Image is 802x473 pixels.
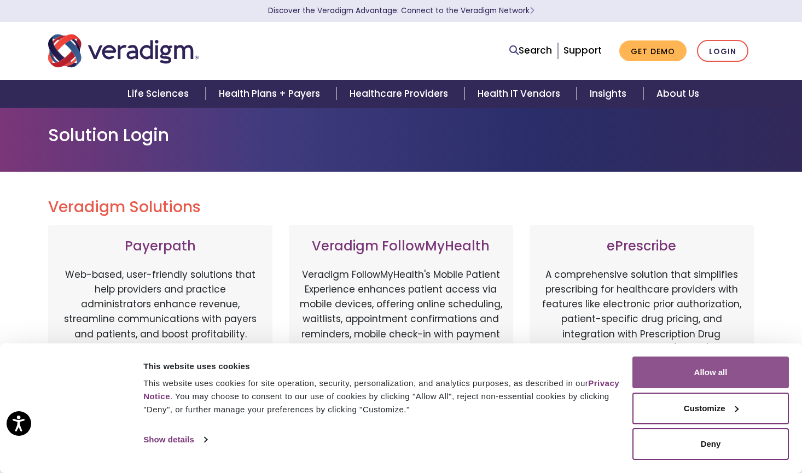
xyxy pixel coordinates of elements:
a: Health Plans + Payers [206,80,336,108]
a: Insights [577,80,643,108]
h3: Veradigm FollowMyHealth [300,238,502,254]
img: Veradigm logo [48,33,199,69]
h3: ePrescribe [541,238,743,254]
button: Allow all [632,357,789,388]
a: Show details [143,431,207,448]
p: A comprehensive solution that simplifies prescribing for healthcare providers with features like ... [541,267,743,382]
a: Discover the Veradigm Advantage: Connect to the Veradigm NetworkLearn More [268,5,534,16]
a: Health IT Vendors [464,80,577,108]
div: This website uses cookies [143,360,620,373]
a: Get Demo [619,40,687,62]
iframe: Drift Chat Widget [592,394,789,460]
p: Web-based, user-friendly solutions that help providers and practice administrators enhance revenu... [59,267,261,382]
a: About Us [643,80,712,108]
a: Healthcare Providers [336,80,464,108]
button: Customize [632,393,789,424]
h3: Payerpath [59,238,261,254]
h2: Veradigm Solutions [48,198,754,217]
a: Support [563,44,602,57]
a: Search [509,43,552,58]
div: This website uses cookies for site operation, security, personalization, and analytics purposes, ... [143,377,620,416]
span: Learn More [530,5,534,16]
p: Veradigm FollowMyHealth's Mobile Patient Experience enhances patient access via mobile devices, o... [300,267,502,371]
a: Life Sciences [114,80,205,108]
a: Login [697,40,748,62]
h1: Solution Login [48,125,754,145]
